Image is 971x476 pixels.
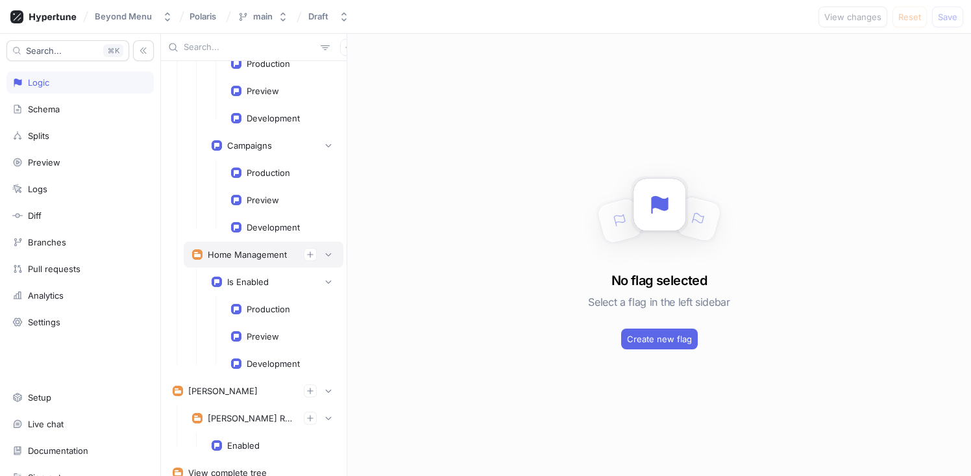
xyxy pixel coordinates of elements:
[247,168,290,178] div: Production
[26,47,62,55] span: Search...
[892,6,927,27] button: Reset
[103,44,123,57] div: K
[253,11,273,22] div: main
[227,440,260,451] div: Enabled
[247,304,290,314] div: Production
[184,41,315,54] input: Search...
[232,6,293,27] button: main
[28,317,60,327] div: Settings
[824,13,881,21] span: View changes
[611,271,707,290] h3: No flag selected
[188,386,258,396] div: [PERSON_NAME]
[28,77,49,88] div: Logic
[247,86,279,96] div: Preview
[28,290,64,301] div: Analytics
[247,222,300,232] div: Development
[588,290,730,314] h5: Select a flag in the left sidebar
[938,13,957,21] span: Save
[6,40,129,61] button: Search...K
[6,440,154,462] a: Documentation
[28,104,60,114] div: Schema
[627,335,692,343] span: Create new flag
[95,11,152,22] div: Beyond Menu
[208,249,287,260] div: Home Management
[932,6,963,27] button: Save
[247,58,290,69] div: Production
[208,413,293,423] div: [PERSON_NAME] Reputation Management
[28,210,42,221] div: Diff
[28,157,60,168] div: Preview
[247,358,300,369] div: Development
[90,6,178,27] button: Beyond Menu
[28,392,51,403] div: Setup
[227,277,269,287] div: Is Enabled
[621,329,698,349] button: Create new flag
[28,264,80,274] div: Pull requests
[247,195,279,205] div: Preview
[247,113,300,123] div: Development
[247,331,279,342] div: Preview
[28,445,88,456] div: Documentation
[28,237,66,247] div: Branches
[28,131,49,141] div: Splits
[898,13,921,21] span: Reset
[227,140,272,151] div: Campaigns
[818,6,887,27] button: View changes
[28,419,64,429] div: Live chat
[190,12,216,21] span: Polaris
[303,6,354,27] button: Draft
[308,11,328,22] div: Draft
[28,184,47,194] div: Logs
